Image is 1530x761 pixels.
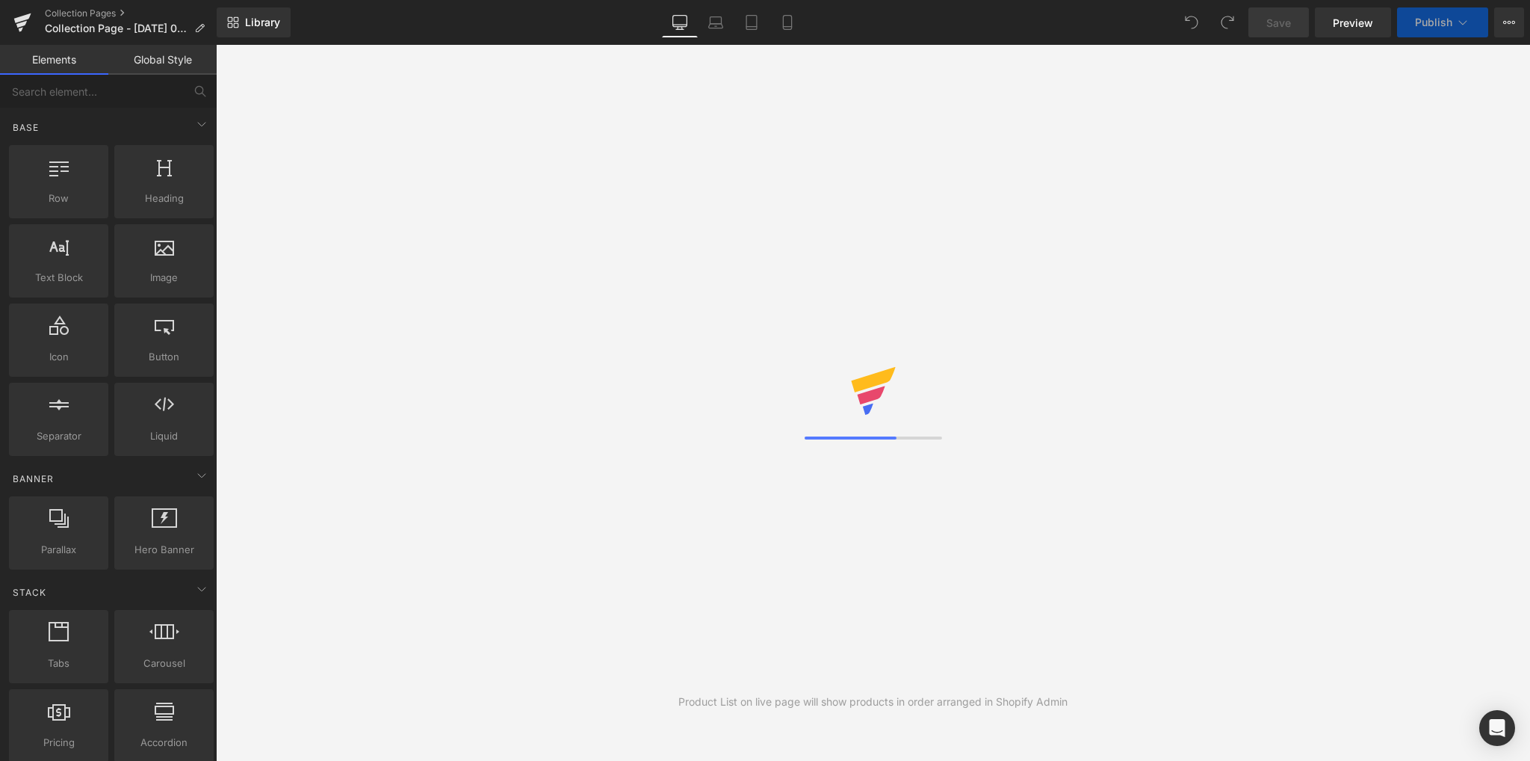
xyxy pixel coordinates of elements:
[119,428,209,444] span: Liquid
[119,656,209,671] span: Carousel
[119,349,209,365] span: Button
[13,735,104,751] span: Pricing
[13,191,104,206] span: Row
[662,7,698,37] a: Desktop
[1212,7,1242,37] button: Redo
[108,45,217,75] a: Global Style
[11,472,55,486] span: Banner
[11,585,48,600] span: Stack
[13,270,104,286] span: Text Block
[734,7,769,37] a: Tablet
[13,542,104,558] span: Parallax
[119,270,209,286] span: Image
[119,735,209,751] span: Accordion
[13,428,104,444] span: Separator
[1315,7,1391,37] a: Preview
[1397,7,1488,37] button: Publish
[1494,7,1524,37] button: More
[1333,15,1373,31] span: Preview
[1415,16,1452,28] span: Publish
[11,120,40,135] span: Base
[13,656,104,671] span: Tabs
[698,7,734,37] a: Laptop
[1266,15,1291,31] span: Save
[119,542,209,558] span: Hero Banner
[217,7,291,37] a: New Library
[45,7,217,19] a: Collection Pages
[678,694,1068,710] div: Product List on live page will show products in order arranged in Shopify Admin
[13,349,104,365] span: Icon
[119,191,209,206] span: Heading
[245,16,280,29] span: Library
[769,7,805,37] a: Mobile
[45,22,188,34] span: Collection Page - [DATE] 07:09:59
[1177,7,1207,37] button: Undo
[1479,710,1515,746] div: Open Intercom Messenger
